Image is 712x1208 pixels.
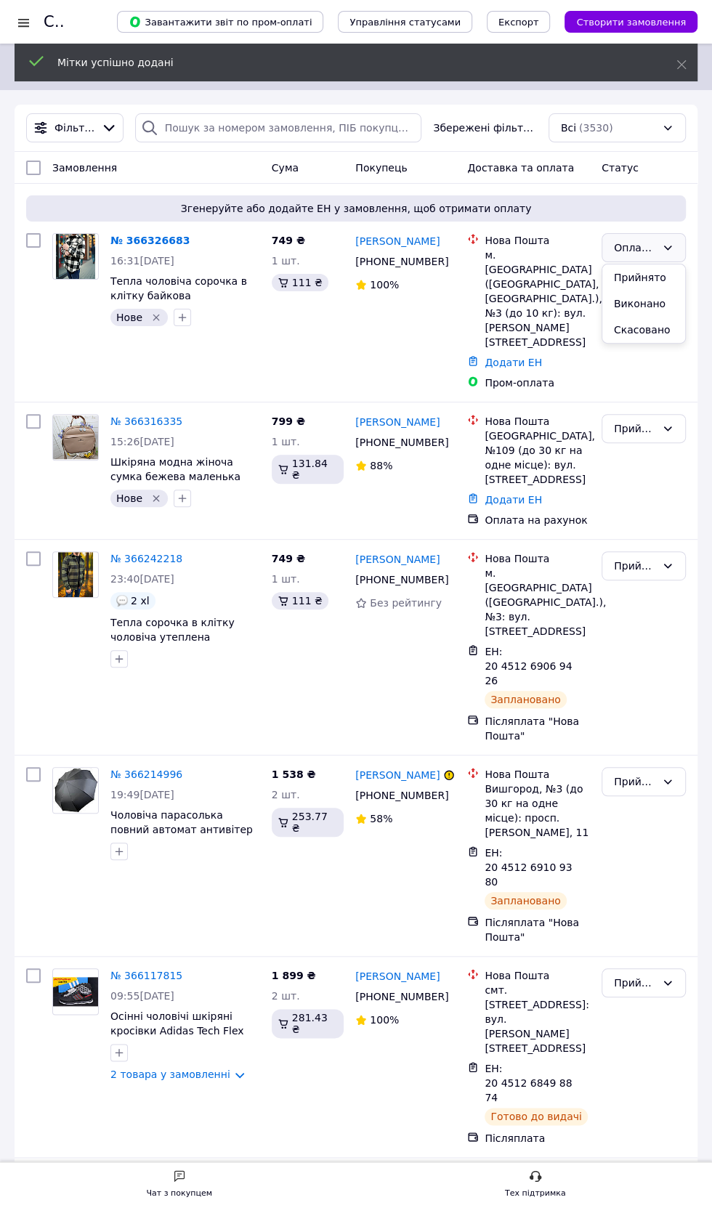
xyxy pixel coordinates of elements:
[467,162,574,174] span: Доставка та оплата
[52,551,99,598] a: Фото товару
[272,990,300,1002] span: 2 шт.
[272,808,344,837] div: 253.77 ₴
[485,767,590,782] div: Нова Пошта
[565,11,697,33] button: Створити замовлення
[110,789,174,800] span: 19:49[DATE]
[485,1108,588,1125] div: Готово до видачі
[485,983,590,1055] div: смт. [STREET_ADDRESS]: вул. [PERSON_NAME][STREET_ADDRESS]
[272,970,316,981] span: 1 899 ₴
[272,436,300,447] span: 1 шт.
[485,782,590,840] div: Вишгород, №3 (до 30 кг на одне місце): просп. [PERSON_NAME], 11
[272,235,305,246] span: 749 ₴
[52,968,99,1015] a: Фото товару
[370,813,392,824] span: 58%
[355,991,448,1002] span: [PHONE_NUMBER]
[355,768,440,782] a: [PERSON_NAME]
[370,1014,399,1026] span: 100%
[576,17,686,28] span: Створити замовлення
[485,414,590,429] div: Нова Пошта
[602,162,639,174] span: Статус
[485,714,590,743] div: Післяплата "Нова Пошта"
[150,312,162,323] svg: Видалити мітку
[272,415,305,427] span: 799 ₴
[272,769,316,780] span: 1 538 ₴
[110,573,174,585] span: 23:40[DATE]
[485,429,590,487] div: [GEOGRAPHIC_DATA], №109 (до 30 кг на одне місце): вул. [STREET_ADDRESS]
[338,11,472,33] button: Управління статусами
[272,553,305,564] span: 749 ₴
[53,768,98,813] img: Фото товару
[147,1186,212,1201] div: Чат з покупцем
[505,1186,566,1201] div: Тех підтримка
[602,317,685,343] li: Скасовано
[355,256,448,267] span: [PHONE_NUMBER]
[150,492,162,504] svg: Видалити мітку
[485,376,590,390] div: Пром-оплата
[110,235,190,246] a: № 366326683
[32,201,680,216] span: Згенеруйте або додайте ЕН у замовлення, щоб отримати оплату
[272,789,300,800] span: 2 шт.
[550,15,697,27] a: Створити замовлення
[129,15,312,28] span: Завантажити звіт по пром-оплаті
[485,915,590,944] div: Післяплата "Нова Пошта"
[485,1063,572,1103] span: ЕН: 20 4512 6849 8874
[110,415,182,427] a: № 366316335
[110,970,182,981] a: № 366117815
[110,553,182,564] a: № 366242218
[110,1069,230,1080] a: 2 товара у замовленні
[272,573,300,585] span: 1 шт.
[355,437,448,448] span: [PHONE_NUMBER]
[56,234,95,279] img: Фото товару
[370,460,392,471] span: 88%
[485,968,590,983] div: Нова Пошта
[355,574,448,585] span: [PHONE_NUMBER]
[485,847,572,888] span: ЕН: 20 4512 6910 9380
[602,264,685,291] li: Прийнято
[272,162,299,174] span: Cума
[110,456,250,511] span: Шкіряна модна жіноча сумка бежева маленька через плече на широкому ремені
[614,774,656,790] div: Прийнято
[370,279,399,291] span: 100%
[53,415,98,460] img: Фото товару
[44,13,191,31] h1: Список замовлень
[110,617,235,672] a: Тепла сорочка в клітку чоловіча утеплена Туреччина з довгим рукавом кашемір
[52,414,99,461] a: Фото товару
[110,809,254,864] a: Чоловіча парасолька повний автомат антивітер на 10 потрійних спиць Три слони чорна (N 07561-1)
[614,558,656,574] div: Прийнято
[498,17,539,28] span: Експорт
[110,255,174,267] span: 16:31[DATE]
[561,121,576,135] span: Всі
[485,494,542,506] a: Додати ЕН
[485,646,572,686] span: ЕН: 20 4512 6906 9426
[110,769,182,780] a: № 366214996
[110,990,174,1002] span: 09:55[DATE]
[349,17,461,28] span: Управління статусами
[116,595,128,607] img: :speech_balloon:
[57,55,640,70] div: Мітки успішно додані
[485,357,542,368] a: Додати ЕН
[485,233,590,248] div: Нова Пошта
[116,492,142,504] span: Нове
[485,551,590,566] div: Нова Пошта
[355,969,440,984] a: [PERSON_NAME]
[579,122,613,134] span: (3530)
[485,566,590,639] div: м. [GEOGRAPHIC_DATA] ([GEOGRAPHIC_DATA].), №3: вул. [STREET_ADDRESS]
[52,767,99,814] a: Фото товару
[272,255,300,267] span: 1 шт.
[485,248,590,349] div: м. [GEOGRAPHIC_DATA] ([GEOGRAPHIC_DATA], [GEOGRAPHIC_DATA].), №3 (до 10 кг): вул. [PERSON_NAME][S...
[355,790,448,801] span: [PHONE_NUMBER]
[110,275,247,345] a: Тепла чоловіча сорочка в клітку байкова [GEOGRAPHIC_DATA], сорочка зимова осіння кашемір
[52,233,99,280] a: Фото товару
[614,975,656,991] div: Прийнято
[110,1010,243,1080] a: Осінні чоловічі шкіряні кросівки Adidas Tech Flex (Адідас) чорні якісні з натуральної шкіри на ве...
[485,691,567,708] div: Заплановано
[117,11,323,33] button: Завантажити звіт по пром-оплаті
[487,11,551,33] button: Експорт
[485,1131,590,1146] div: Післяплата
[485,513,590,527] div: Оплата на рахунок
[355,234,440,248] a: [PERSON_NAME]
